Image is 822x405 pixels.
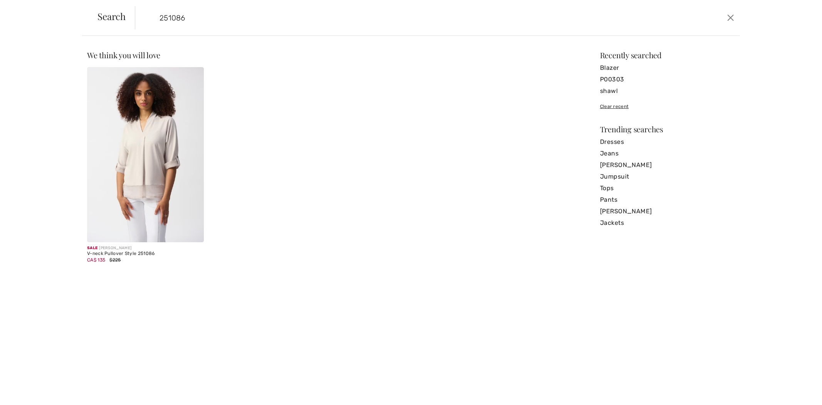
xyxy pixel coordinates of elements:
div: Clear recent [600,103,735,110]
div: V-neck Pullover Style 251086 [87,251,204,256]
a: Blazer [600,62,735,74]
a: P00303 [600,74,735,85]
img: V-neck Pullover Style 251086. Moonstone [87,67,204,242]
a: Tops [600,182,735,194]
span: We think you will love [87,50,160,60]
a: Jackets [600,217,735,229]
span: Sale [87,246,97,250]
a: Jumpsuit [600,171,735,182]
a: Jeans [600,148,735,159]
span: Search [97,12,126,21]
a: [PERSON_NAME] [600,206,735,217]
span: $225 [110,257,121,263]
div: Recently searched [600,51,735,59]
div: [PERSON_NAME] [87,245,204,251]
span: Help [17,5,33,12]
input: TYPE TO SEARCH [154,6,582,29]
div: Trending searches [600,125,735,133]
button: Close [725,12,737,24]
a: Dresses [600,136,735,148]
a: [PERSON_NAME] [600,159,735,171]
span: CA$ 135 [87,257,105,263]
a: shawl [600,85,735,97]
a: Pants [600,194,735,206]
